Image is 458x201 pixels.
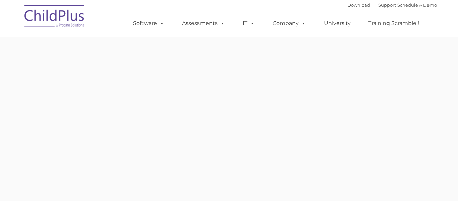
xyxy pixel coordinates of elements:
a: Download [347,2,370,8]
a: Assessments [175,17,232,30]
font: | [347,2,437,8]
a: Software [126,17,171,30]
a: Training Scramble!! [362,17,426,30]
a: Schedule A Demo [397,2,437,8]
img: ChildPlus by Procare Solutions [21,0,88,34]
a: IT [236,17,262,30]
a: Company [266,17,313,30]
a: Support [378,2,396,8]
a: University [317,17,357,30]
